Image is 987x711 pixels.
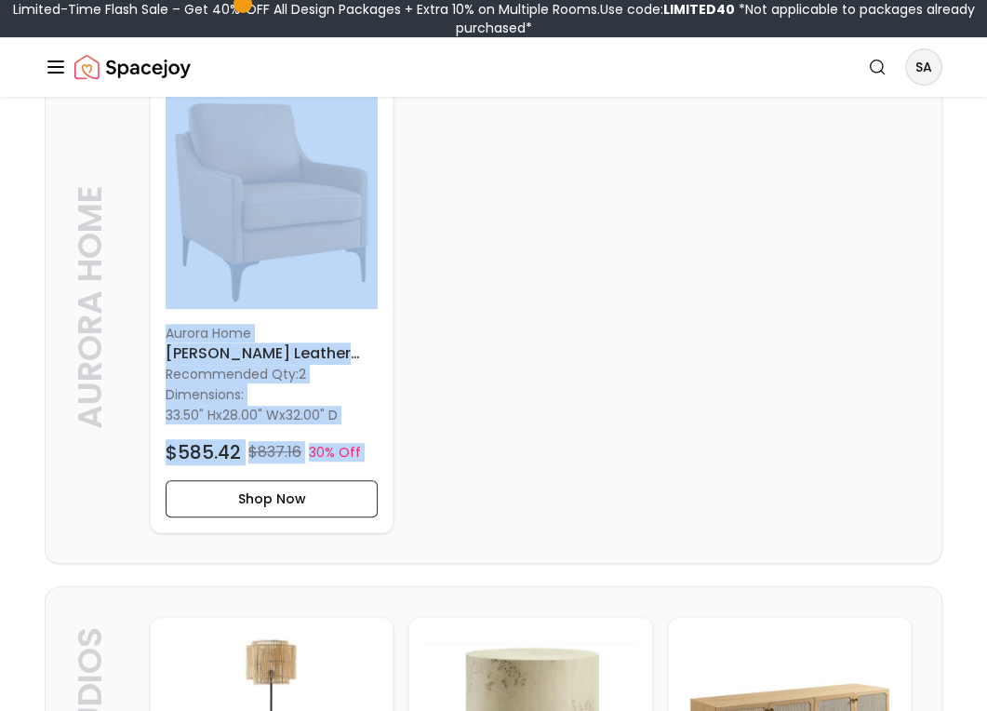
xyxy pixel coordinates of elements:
[248,441,301,463] p: $837.16
[309,443,361,462] p: 30% Off
[166,324,378,342] p: Aurora Home
[166,97,378,309] img: Lancor Leather Armchair image
[45,37,942,97] nav: Global
[222,406,279,424] span: 28.00" W
[286,406,338,424] span: 32.00" D
[166,383,244,406] p: Dimensions:
[74,48,191,86] img: Spacejoy Logo
[905,48,942,86] button: SA
[166,406,216,424] span: 33.50" H
[74,48,191,86] a: Spacejoy
[166,480,378,517] button: Shop Now
[150,81,393,533] a: Lancor Leather Armchair imageAurora Home[PERSON_NAME] Leather ArmchairRecommended Qty:2Dimensions...
[72,84,109,530] p: Aurora Home
[166,365,378,383] p: Recommended Qty: 2
[166,406,338,424] p: x x
[150,81,393,533] div: Lancor Leather Armchair
[166,439,241,465] h4: $585.42
[166,342,378,365] h6: [PERSON_NAME] Leather Armchair
[907,50,940,84] span: SA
